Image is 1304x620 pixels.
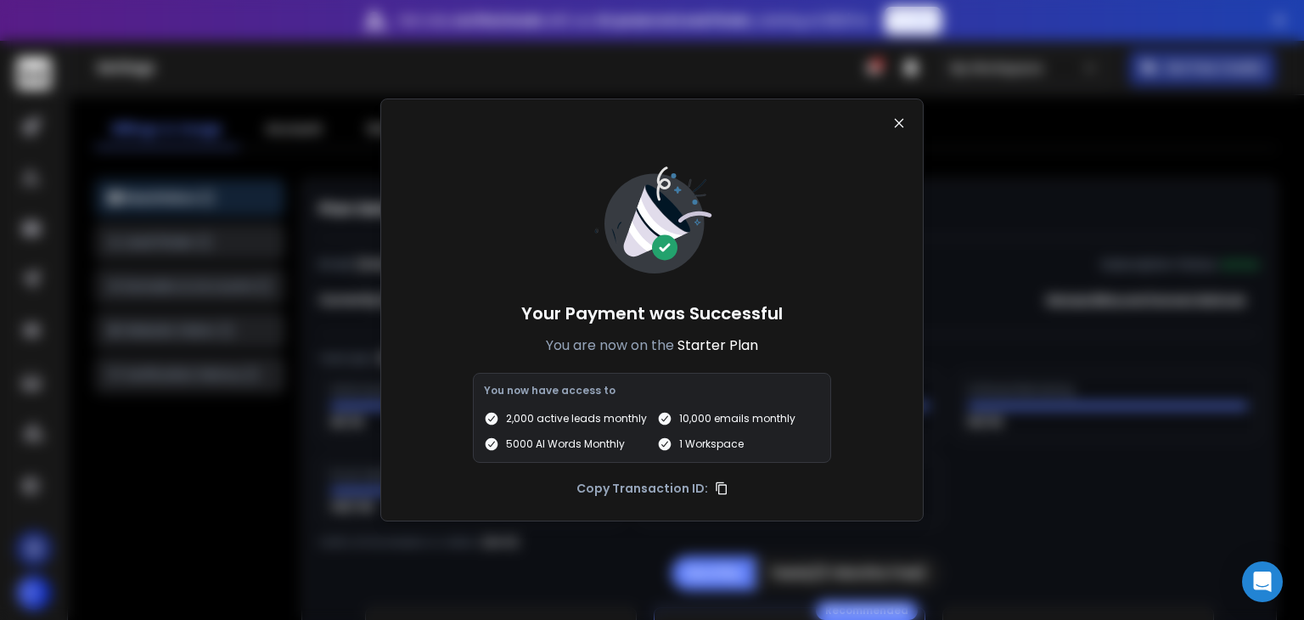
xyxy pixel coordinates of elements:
[657,411,820,426] div: 10,000 emails monthly
[546,335,758,356] p: You are now on the
[677,335,758,355] span: Starter Plan
[576,480,708,497] p: Copy Transaction ID:
[521,302,783,325] h1: Your Payment was Successful
[1242,561,1283,602] div: Open Intercom Messenger
[484,411,647,426] div: 2,000 active leads monthly
[657,437,820,452] div: 1 Workspace
[484,437,647,452] div: 5000 AI Words Monthly
[484,384,820,397] p: You now have access to
[588,157,716,285] img: image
